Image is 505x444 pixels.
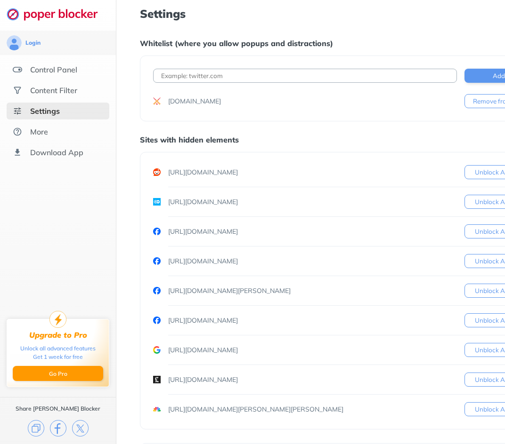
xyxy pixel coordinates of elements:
[7,8,108,21] img: logo-webpage.svg
[7,35,22,50] img: avatar.svg
[13,366,103,381] button: Go Pro
[153,198,161,206] img: favicons
[30,127,48,136] div: More
[49,311,66,328] img: upgrade-to-pro.svg
[29,331,87,340] div: Upgrade to Pro
[168,256,238,266] div: [URL][DOMAIN_NAME]
[13,86,22,95] img: social.svg
[25,39,41,47] div: Login
[30,86,77,95] div: Content Filter
[168,375,238,384] div: [URL][DOMAIN_NAME]
[168,286,291,295] div: [URL][DOMAIN_NAME][PERSON_NAME]
[168,227,238,236] div: [URL][DOMAIN_NAME]
[153,257,161,265] img: favicons
[153,346,161,354] img: favicons
[16,405,100,412] div: Share [PERSON_NAME] Blocker
[153,69,457,83] input: Example: twitter.com
[153,168,161,176] img: favicons
[20,344,96,353] div: Unlock all advanced features
[33,353,83,361] div: Get 1 week for free
[153,405,161,413] img: favicons
[168,96,221,106] div: [DOMAIN_NAME]
[13,148,22,157] img: download-app.svg
[153,228,161,235] img: favicons
[13,106,22,116] img: settings-selected.svg
[30,148,83,157] div: Download App
[72,420,89,436] img: x.svg
[153,97,161,105] img: favicons
[50,420,66,436] img: facebook.svg
[168,404,343,414] div: [URL][DOMAIN_NAME][PERSON_NAME][PERSON_NAME]
[30,106,60,116] div: Settings
[13,127,22,136] img: about.svg
[153,376,161,383] img: favicons
[168,197,238,206] div: [URL][DOMAIN_NAME]
[28,420,44,436] img: copy.svg
[168,345,238,355] div: [URL][DOMAIN_NAME]
[153,287,161,294] img: favicons
[168,316,238,325] div: [URL][DOMAIN_NAME]
[153,317,161,324] img: favicons
[168,167,238,177] div: [URL][DOMAIN_NAME]
[30,65,77,74] div: Control Panel
[13,65,22,74] img: features.svg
